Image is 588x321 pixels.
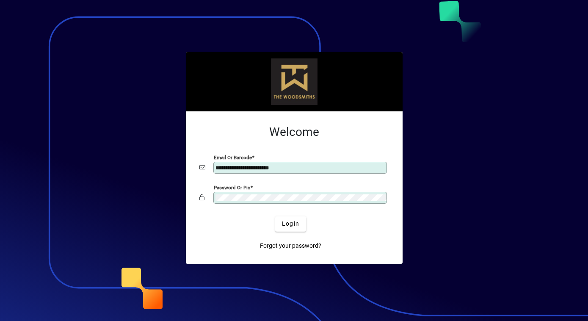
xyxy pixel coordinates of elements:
h2: Welcome [199,125,389,139]
mat-label: Password or Pin [214,184,250,190]
span: Forgot your password? [260,241,321,250]
span: Login [282,219,299,228]
button: Login [275,216,306,232]
a: Forgot your password? [257,238,325,254]
mat-label: Email or Barcode [214,154,252,160]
